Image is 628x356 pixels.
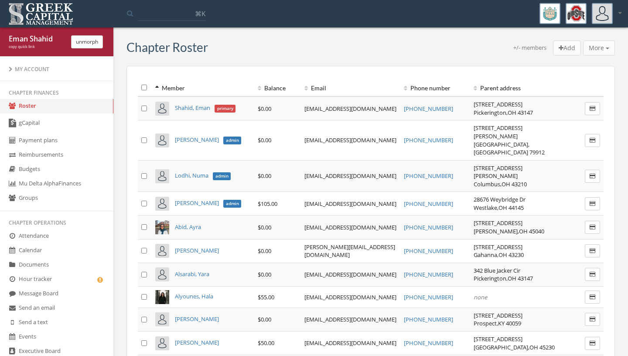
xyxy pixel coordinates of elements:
[474,293,487,301] em: none
[301,79,400,96] th: Email
[474,164,522,180] span: [STREET_ADDRESS][PERSON_NAME]
[474,343,555,351] span: [GEOGRAPHIC_DATA] , OH 45230
[404,105,453,113] a: [PHONE_NUMBER]
[175,104,235,112] a: Shahid, Emanprimary
[223,137,242,144] span: admin
[404,339,453,347] a: [PHONE_NUMBER]
[175,171,208,179] span: Lodhi, Numa
[304,315,396,323] a: [EMAIL_ADDRESS][DOMAIN_NAME]
[404,293,453,301] a: [PHONE_NUMBER]
[474,180,527,188] span: Columbus , OH 43210
[474,109,533,116] span: Pickerington , OH 43147
[474,100,533,116] a: [STREET_ADDRESS]Pickerington,OH 43147
[474,195,526,203] span: 28676 Weybridge Dr
[71,35,103,48] button: unmorph
[404,270,453,278] a: [PHONE_NUMBER]
[404,315,453,323] a: [PHONE_NUMBER]
[258,136,271,144] span: $0.00
[258,105,271,113] span: $0.00
[474,274,533,282] span: Pickerington , OH 43147
[258,223,271,231] span: $0.00
[304,223,396,231] a: [EMAIL_ADDRESS][DOMAIN_NAME]
[474,319,521,327] span: Prospect , KY 40059
[304,339,396,347] a: [EMAIL_ADDRESS][DOMAIN_NAME]
[474,164,527,188] a: [STREET_ADDRESS][PERSON_NAME]Columbus,OH 43210
[404,223,453,231] a: [PHONE_NUMBER]
[175,292,213,300] a: Alyounes, Hala
[304,172,396,180] a: [EMAIL_ADDRESS][DOMAIN_NAME]
[126,41,208,54] h3: Chapter Roster
[215,105,236,113] span: primary
[9,34,65,44] div: Eman Shahid
[304,270,396,278] a: [EMAIL_ADDRESS][DOMAIN_NAME]
[304,293,396,301] a: [EMAIL_ADDRESS][DOMAIN_NAME]
[474,243,524,259] a: [STREET_ADDRESS]Gahanna,OH 43230
[304,105,396,113] a: [EMAIL_ADDRESS][DOMAIN_NAME]
[175,136,241,144] a: [PERSON_NAME]admin
[213,172,231,180] span: admin
[474,311,522,328] a: [STREET_ADDRESS]Prospect,KY 40059
[474,227,544,235] span: [PERSON_NAME] , OH 45040
[258,315,271,323] span: $0.00
[175,315,219,323] a: [PERSON_NAME]
[404,172,453,180] a: [PHONE_NUMBER]
[175,339,219,346] a: [PERSON_NAME]
[258,172,271,180] span: $0.00
[474,140,545,157] span: [GEOGRAPHIC_DATA] , [GEOGRAPHIC_DATA] 79912
[175,104,210,112] span: Shahid, Eman
[175,199,219,207] span: [PERSON_NAME]
[474,124,522,140] span: [STREET_ADDRESS][PERSON_NAME]
[258,339,274,347] span: $50.00
[474,100,522,108] span: [STREET_ADDRESS]
[175,223,201,231] a: Abid, Ayra
[175,270,209,278] a: Alsarabi, Yara
[9,65,105,73] div: My Account
[9,44,65,50] div: copy quick link
[254,79,301,96] th: Balance
[474,243,522,251] span: [STREET_ADDRESS]
[175,171,231,179] a: Lodhi, Numaadmin
[304,136,396,144] a: [EMAIL_ADDRESS][DOMAIN_NAME]
[152,79,254,96] th: Member
[474,267,533,283] a: 342 Blue Jacker CirPickerington,OH 43147
[474,195,526,212] a: 28676 Weybridge DrWestlake,OH 44145
[470,79,570,96] th: Parent address
[175,136,219,144] span: [PERSON_NAME]
[474,251,524,259] span: Gahanna , OH 43230
[304,243,395,259] a: [PERSON_NAME][EMAIL_ADDRESS][DOMAIN_NAME]
[474,335,555,351] a: [STREET_ADDRESS][GEOGRAPHIC_DATA],OH 45230
[195,9,205,18] span: ⌘K
[513,44,546,56] div: +/- members
[175,199,241,207] a: [PERSON_NAME]admin
[474,204,524,212] span: Westlake , OH 44145
[258,200,277,208] span: $105.00
[474,311,522,319] span: [STREET_ADDRESS]
[404,136,453,144] a: [PHONE_NUMBER]
[404,247,453,255] a: [PHONE_NUMBER]
[258,293,274,301] span: $55.00
[223,200,242,208] span: admin
[474,219,522,227] span: [STREET_ADDRESS]
[258,247,271,255] span: $0.00
[304,200,396,208] a: [EMAIL_ADDRESS][DOMAIN_NAME]
[474,124,545,156] a: [STREET_ADDRESS][PERSON_NAME][GEOGRAPHIC_DATA],[GEOGRAPHIC_DATA] 79912
[474,267,520,274] span: 342 Blue Jacker Cir
[474,335,522,343] span: [STREET_ADDRESS]
[400,79,470,96] th: Phone number
[175,246,219,254] a: [PERSON_NAME]
[258,270,271,278] span: $0.00
[474,219,544,235] a: [STREET_ADDRESS][PERSON_NAME],OH 45040
[404,200,453,208] a: [PHONE_NUMBER]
